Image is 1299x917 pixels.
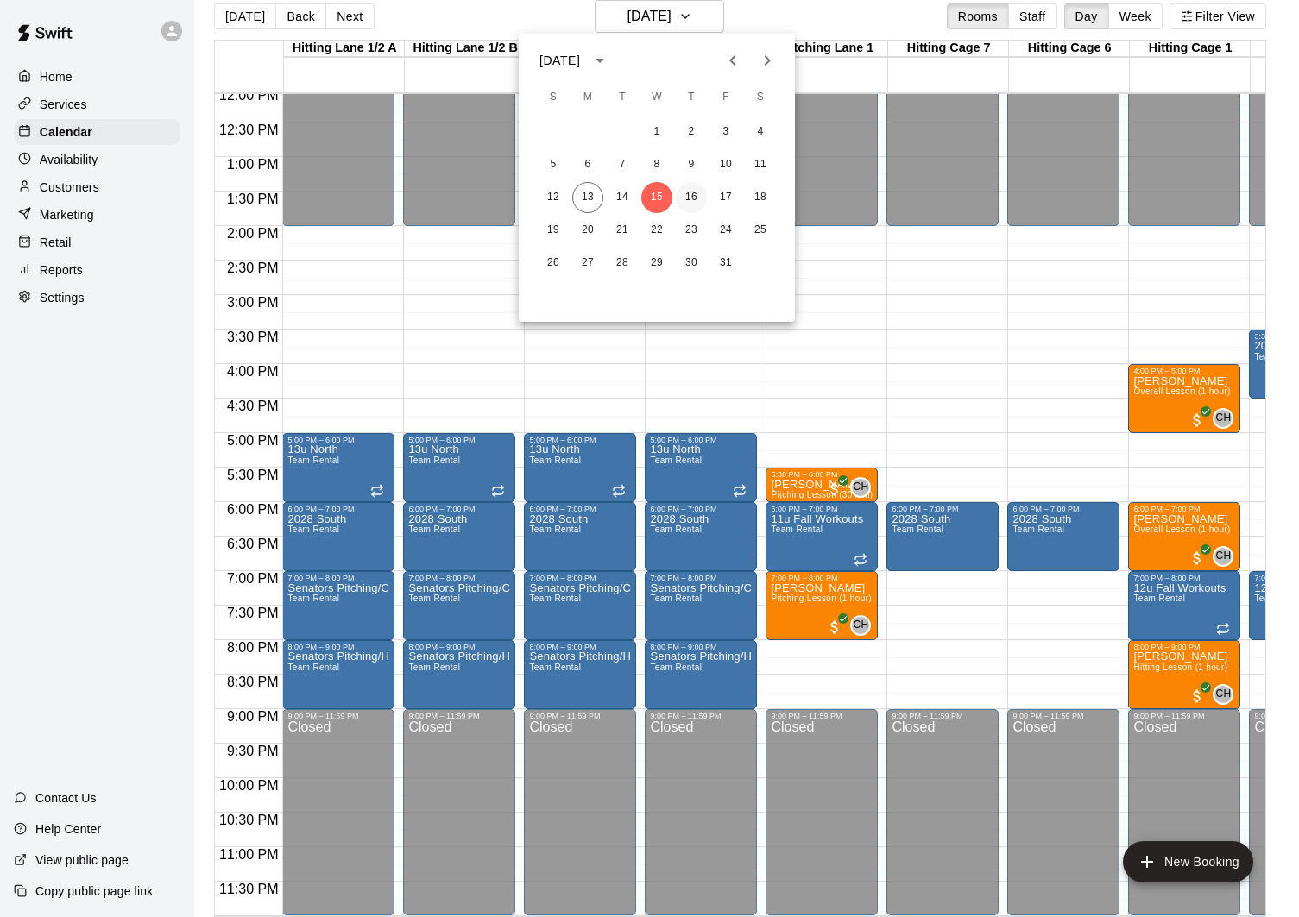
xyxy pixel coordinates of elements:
[710,116,741,148] button: 3
[538,182,569,213] button: 12
[676,116,707,148] button: 2
[710,215,741,246] button: 24
[572,182,603,213] button: 13
[716,43,750,78] button: Previous month
[676,215,707,246] button: 23
[572,215,603,246] button: 20
[676,80,707,115] span: Thursday
[710,248,741,279] button: 31
[572,248,603,279] button: 27
[745,182,776,213] button: 18
[607,80,638,115] span: Tuesday
[641,149,672,180] button: 8
[710,80,741,115] span: Friday
[572,80,603,115] span: Monday
[538,248,569,279] button: 26
[572,149,603,180] button: 6
[641,80,672,115] span: Wednesday
[641,215,672,246] button: 22
[745,215,776,246] button: 25
[538,80,569,115] span: Sunday
[641,182,672,213] button: 15
[538,149,569,180] button: 5
[539,52,580,70] div: [DATE]
[585,46,615,75] button: calendar view is open, switch to year view
[641,116,672,148] button: 1
[676,149,707,180] button: 9
[607,215,638,246] button: 21
[745,149,776,180] button: 11
[607,182,638,213] button: 14
[607,149,638,180] button: 7
[710,182,741,213] button: 17
[745,80,776,115] span: Saturday
[750,43,785,78] button: Next month
[607,248,638,279] button: 28
[710,149,741,180] button: 10
[676,182,707,213] button: 16
[745,116,776,148] button: 4
[538,215,569,246] button: 19
[641,248,672,279] button: 29
[676,248,707,279] button: 30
